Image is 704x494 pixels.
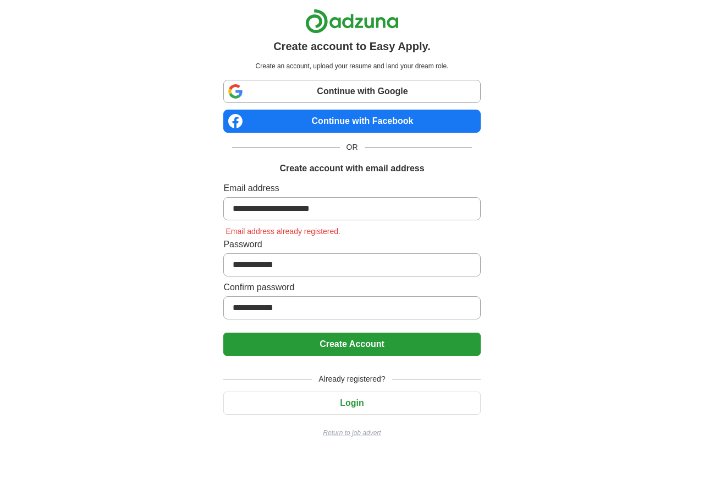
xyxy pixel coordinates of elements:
[226,61,478,71] p: Create an account, upload your resume and land your dream role.
[223,80,480,103] a: Continue with Google
[223,333,480,356] button: Create Account
[223,428,480,438] a: Return to job advert
[273,38,431,55] h1: Create account to Easy Apply.
[223,227,343,236] span: Email address already registered.
[223,182,480,195] label: Email address
[312,373,392,385] span: Already registered?
[223,281,480,294] label: Confirm password
[305,9,399,34] img: Adzuna logo
[340,142,365,153] span: OR
[223,398,480,408] a: Login
[223,110,480,133] a: Continue with Facebook
[223,238,480,251] label: Password
[279,162,424,175] h1: Create account with email address
[223,392,480,415] button: Login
